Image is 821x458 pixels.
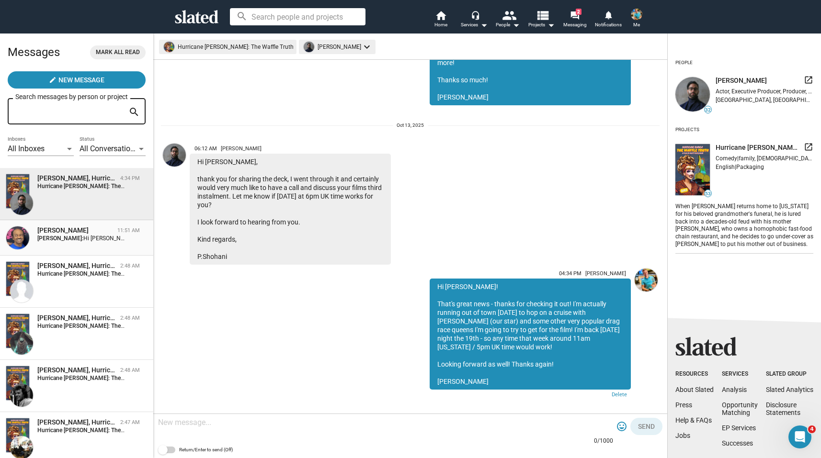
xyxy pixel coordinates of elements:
time: 2:47 AM [120,419,140,425]
time: 2:48 AM [120,263,140,269]
div: People [496,19,520,31]
mat-icon: launch [804,142,813,152]
a: Slated Analytics [766,386,813,393]
span: Notifications [595,19,622,31]
span: Comedy [716,155,737,162]
h2: Messages [8,41,60,64]
a: Jobs [675,432,690,439]
span: [PERSON_NAME] [585,270,626,277]
a: Successes [722,439,753,447]
img: Jed Weintrob [10,279,33,302]
div: Actor, Executive Producer, Producer, Visual Effects Artist, Visual Effects Supervisor [716,88,813,95]
span: 4 [808,425,816,433]
a: About Slated [675,386,714,393]
div: Poya Shohani, Hurricane Bianca: The Waffle Truth [37,174,116,183]
div: Lorenzo Fiuzzi, Hurricane Bianca: The Waffle Truth [37,366,116,375]
span: New Message [58,71,104,89]
mat-chip: [PERSON_NAME] [299,40,376,54]
img: Lorenzo Fiuzzi [10,384,33,407]
span: Packaging [736,164,764,170]
span: All Inboxes [8,144,45,153]
div: Hi [PERSON_NAME]! That's great news - thanks for checking it out! I'm actually running out of tow... [430,279,631,390]
img: Ketan Kotak [10,332,33,355]
button: Services [457,10,491,31]
strong: [PERSON_NAME]: [37,235,83,242]
a: EP Services [722,424,756,432]
span: Send [638,418,655,435]
span: Hurricane [PERSON_NAME]: The Waffle Truth [716,143,800,152]
div: When [PERSON_NAME] returns home to [US_STATE] for his beloved grandmother's funeral, he is lured ... [675,201,813,249]
mat-icon: arrow_drop_down [478,19,490,31]
span: Messaging [563,19,587,31]
span: | [735,164,736,170]
span: Mark all read [96,47,140,57]
span: Home [434,19,447,31]
mat-icon: search [128,105,140,120]
mat-icon: keyboard_arrow_down [361,41,373,53]
a: Delete [430,390,631,402]
img: Horace Wilson [6,226,29,249]
strong: Hurricane [PERSON_NAME]: The Waffle Truth: [37,183,155,190]
img: undefined [304,42,314,52]
span: Return/Enter to send (Off) [179,444,233,456]
mat-icon: launch [804,75,813,85]
img: Hurricane Bianca: The Waffle Truth [6,418,29,452]
time: 4:34 PM [120,175,140,181]
img: Hurricane Bianca: The Waffle Truth [6,262,29,296]
a: Notifications [592,10,625,31]
button: New Message [8,71,146,89]
span: English [716,164,735,170]
div: Jed Weintrob, Hurricane Bianca: The Waffle Truth [37,261,116,270]
input: Search people and projects [230,8,365,25]
div: Slated Group [766,370,813,378]
img: Hurricane Bianca: The Waffle Truth [6,174,29,208]
button: People [491,10,525,31]
span: family, [DEMOGRAPHIC_DATA] [739,155,817,162]
time: 2:48 AM [120,315,140,321]
div: Services [722,370,758,378]
mat-icon: tag_faces [616,421,627,432]
button: Projects [525,10,558,31]
time: 11:51 AM [117,227,140,234]
span: 32 [705,107,711,113]
img: undefined [675,77,710,112]
div: Projects [675,123,699,136]
div: Mark Steele, Hurricane Bianca: The Waffle Truth [37,418,116,427]
mat-icon: forum [570,11,579,20]
span: All Conversations [80,144,138,153]
span: Me [633,19,640,31]
div: [GEOGRAPHIC_DATA], [GEOGRAPHIC_DATA] [716,97,813,103]
a: 2Messaging [558,10,592,31]
span: Hi [PERSON_NAME], If you are interested in discussing possible involvement with my upcoming horro... [83,235,609,242]
span: 2 [576,9,582,15]
div: Resources [675,370,714,378]
div: Ketan Kotak, Hurricane Bianca: The Waffle Truth [37,313,116,323]
mat-hint: 0/1000 [594,437,613,445]
mat-icon: people [502,8,516,22]
img: Matt Kugelman [635,268,658,291]
strong: Hurricane [PERSON_NAME]: The Waffle Truth: [37,375,155,381]
mat-icon: create [49,76,57,84]
img: undefined [675,144,710,195]
img: Poya Shohani [10,192,33,215]
a: Poya Shohani [161,142,188,267]
span: [PERSON_NAME] [221,145,262,152]
a: Home [424,10,457,31]
button: Send [630,418,662,435]
mat-icon: home [435,10,446,21]
a: OpportunityMatching [722,401,758,416]
img: Hurricane Bianca: The Waffle Truth [6,366,29,400]
a: Analysis [722,386,747,393]
span: | [737,155,739,162]
div: People [675,56,693,69]
mat-icon: arrow_drop_down [545,19,557,31]
div: Hi [PERSON_NAME], thank you for sharing the deck, I went through it and certainly would very much... [190,154,391,265]
img: Poya Shohani [163,144,186,167]
time: 2:48 AM [120,367,140,373]
button: Mark all read [90,45,146,59]
div: Services [461,19,488,31]
strong: Hurricane [PERSON_NAME]: The Waffle Truth: [37,323,155,329]
mat-icon: notifications [604,10,613,19]
a: Matt Kugelman [633,267,660,403]
a: DisclosureStatements [766,401,800,416]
